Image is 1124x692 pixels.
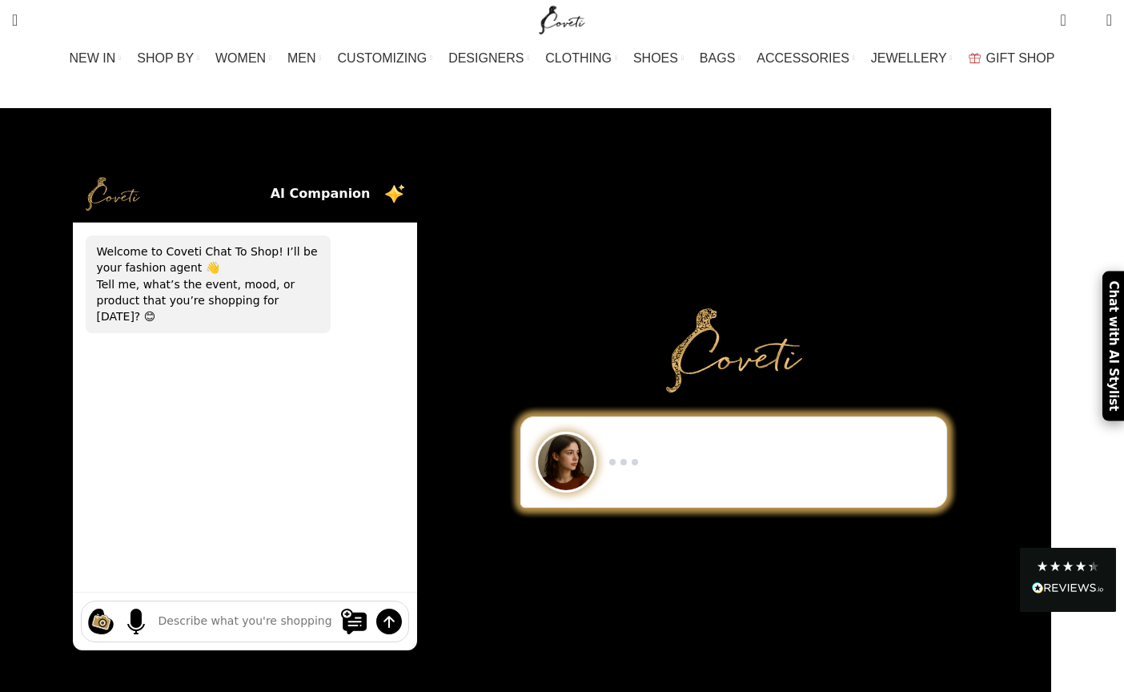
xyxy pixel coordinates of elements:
a: NEW IN [70,42,122,74]
span: SHOES [633,50,678,66]
a: MEN [287,42,321,74]
a: CUSTOMIZING [338,42,433,74]
span: BAGS [700,50,735,66]
span: MEN [287,50,316,66]
div: Read All Reviews [1020,548,1116,612]
span: SHOP BY [137,50,194,66]
a: SHOES [633,42,684,74]
span: CLOTHING [545,50,612,66]
span: WOMEN [215,50,266,66]
a: GIFT SHOP [969,42,1055,74]
a: JEWELLERY [871,42,953,74]
div: 4.28 Stars [1036,560,1100,573]
div: Read All Reviews [1032,579,1104,600]
a: SHOP BY [137,42,199,74]
a: CLOTHING [545,42,617,74]
a: ACCESSORIES [757,42,855,74]
a: WOMEN [215,42,271,74]
span: JEWELLERY [871,50,947,66]
img: REVIEWS.io [1032,582,1104,593]
a: DESIGNERS [448,42,529,74]
div: Main navigation [4,42,1120,74]
span: NEW IN [70,50,116,66]
span: 0 [1062,8,1074,20]
div: Chat to Shop demo [509,416,958,508]
span: 0 [1082,16,1094,28]
span: CUSTOMIZING [338,50,428,66]
span: DESIGNERS [448,50,524,66]
a: BAGS [700,42,741,74]
a: 0 [1052,4,1074,36]
img: Primary Gold [666,308,802,392]
div: My Wishlist [1078,4,1094,36]
a: Site logo [536,12,589,26]
a: Search [4,4,26,36]
span: ACCESSORIES [757,50,849,66]
img: GiftBag [969,53,981,63]
span: GIFT SHOP [986,50,1055,66]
